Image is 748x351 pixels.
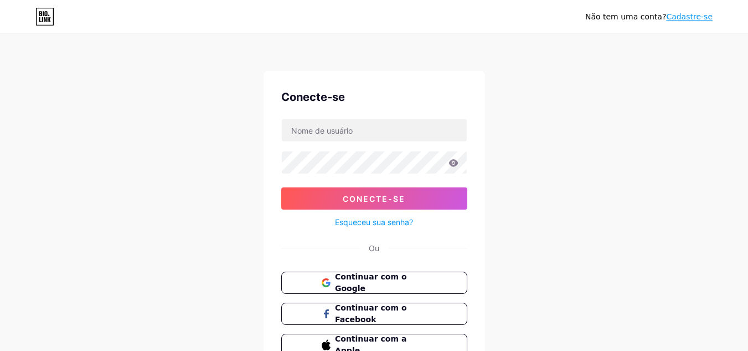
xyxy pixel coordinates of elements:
button: Continuar com o Google [281,272,467,294]
font: Ou [369,243,379,253]
button: Conecte-se [281,187,467,210]
font: Não tem uma conta? [585,12,666,21]
font: Continuar com o Google [335,272,407,293]
a: Esqueceu sua senha? [335,216,413,228]
input: Nome de usuário [282,119,467,141]
a: Cadastre-se [666,12,713,21]
font: Esqueceu sua senha? [335,217,413,227]
font: Conecte-se [281,90,345,104]
font: Conecte-se [343,194,405,204]
button: Continuar com o Facebook [281,303,467,325]
font: Continuar com o Facebook [335,303,407,324]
